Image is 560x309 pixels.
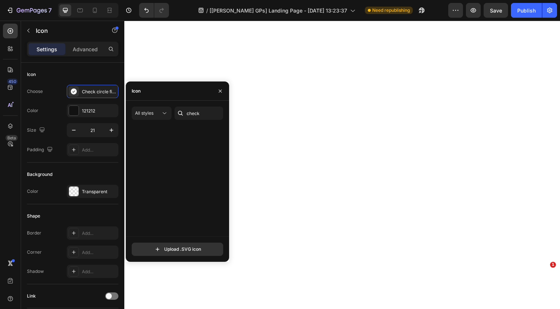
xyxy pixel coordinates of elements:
[27,230,41,236] div: Border
[27,188,38,195] div: Color
[154,246,201,253] div: Upload .SVG icon
[139,3,169,18] div: Undo/Redo
[27,268,44,275] div: Shadow
[7,79,18,84] div: 450
[27,249,42,256] div: Corner
[550,262,556,268] span: 1
[372,7,410,14] span: Need republishing
[6,135,18,141] div: Beta
[132,243,223,256] button: Upload .SVG icon
[27,145,54,155] div: Padding
[3,3,55,18] button: 7
[27,107,38,114] div: Color
[73,45,98,53] p: Advanced
[490,7,502,14] span: Save
[210,7,347,14] span: [[PERSON_NAME] GPs] Landing Page - [DATE] 13:23:37
[82,188,117,195] div: Transparent
[132,107,172,120] button: All styles
[132,88,141,94] div: Icon
[135,110,153,116] span: All styles
[82,230,117,237] div: Add...
[82,88,117,95] div: Check circle filled
[27,71,36,78] div: Icon
[27,88,43,95] div: Choose
[82,249,117,256] div: Add...
[124,21,560,309] iframe: Design area
[27,213,40,219] div: Shape
[484,3,508,18] button: Save
[82,147,117,153] div: Add...
[36,26,98,35] p: Icon
[48,6,52,15] p: 7
[511,3,542,18] button: Publish
[37,45,57,53] p: Settings
[206,7,208,14] span: /
[27,125,46,135] div: Size
[82,108,117,114] div: 121212
[27,293,36,299] div: Link
[535,273,553,291] iframe: Intercom live chat
[174,107,223,120] input: Search icon
[27,171,52,178] div: Background
[82,268,117,275] div: Add...
[517,7,536,14] div: Publish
